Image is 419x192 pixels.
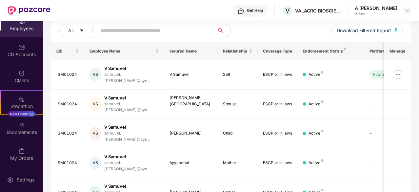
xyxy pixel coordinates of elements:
[104,72,159,84] div: samuvel.[PERSON_NAME]@syn...
[68,27,73,34] span: All
[238,8,244,14] img: svg+xml;base64,PHN2ZyBpZD0iSGVscC0zMngzMiIgeG1sbnM9Imh0dHA6Ly93d3cudzMub3JnLzIwMDAvc3ZnIiB3aWR0aD...
[104,65,159,72] div: V Samuvel
[18,96,25,102] img: svg+xml;base64,PHN2ZyB4bWxucz0iaHR0cDovL3d3dy53My5vcmcvMjAwMC9zdmciIHdpZHRoPSIyMSIgaGVpZ2h0PSIyMC...
[164,42,218,60] th: Insured Name
[344,48,346,50] img: svg+xml;base64,PHN2ZyB4bWxucz0iaHR0cDovL3d3dy53My5vcmcvMjAwMC9zdmciIHdpZHRoPSI4IiBoZWlnaHQ9IjgiIH...
[18,18,25,25] img: svg+xml;base64,PHN2ZyBpZD0iRW1wbG95ZWVzIiB4bWxucz0iaHR0cDovL3d3dy53My5vcmcvMjAwMC9zdmciIHdpZHRoPS...
[90,49,154,54] span: Employee Name
[364,148,411,178] td: -
[263,160,292,166] div: ESCP or in laws
[8,6,50,15] img: New Pazcare Logo
[263,130,292,137] div: ESCP or in laws
[104,130,159,143] div: samuvel.[PERSON_NAME]@syn...
[170,72,212,78] div: V Samuvel
[321,159,324,162] img: svg+xml;base64,PHN2ZyB4bWxucz0iaHR0cDovL3d3dy53My5vcmcvMjAwMC9zdmciIHdpZHRoPSI4IiBoZWlnaHQ9IjgiIH...
[303,49,359,54] div: Endorsement Status
[223,72,252,78] div: Self
[309,101,324,107] div: Active
[58,160,79,166] div: SM01024
[321,130,324,132] img: svg+xml;base64,PHN2ZyB4bWxucz0iaHR0cDovL3d3dy53My5vcmcvMjAwMC9zdmciIHdpZHRoPSI4IiBoZWlnaHQ9IjgiIH...
[170,160,212,166] div: Ayyammal
[90,68,101,81] div: VS
[405,8,410,13] img: svg+xml;base64,PHN2ZyBpZD0iRHJvcGRvd24tMzJ4MzIiIHhtbG5zPSJodHRwOi8vd3d3LnczLm9yZy8yMDAwL3N2ZyIgd2...
[263,101,292,107] div: ESCP or in laws
[214,28,227,33] span: search
[51,42,85,60] th: EID
[223,49,248,54] span: Relationship
[364,90,411,119] td: -
[90,156,101,169] div: VS
[364,119,411,148] td: -
[214,24,231,37] button: search
[104,160,159,172] div: samuvel.[PERSON_NAME]@syn...
[321,189,324,191] img: svg+xml;base64,PHN2ZyB4bWxucz0iaHR0cDovL3d3dy53My5vcmcvMjAwMC9zdmciIHdpZHRoPSI4IiBoZWlnaHQ9IjgiIH...
[15,177,36,183] div: Settings
[321,100,324,103] img: svg+xml;base64,PHN2ZyB4bWxucz0iaHR0cDovL3d3dy53My5vcmcvMjAwMC9zdmciIHdpZHRoPSI4IiBoZWlnaHQ9IjgiIH...
[18,44,25,51] img: svg+xml;base64,PHN2ZyBpZD0iQ0RfQWNjb3VudHMiIGRhdGEtbmFtZT0iQ0QgQWNjb3VudHMiIHhtbG5zPSJodHRwOi8vd3...
[393,69,403,80] img: manageButton
[90,127,101,140] div: VS
[355,11,397,16] div: Admin
[223,101,252,107] div: Spouse
[7,177,13,183] img: svg+xml;base64,PHN2ZyBpZD0iU2V0dGluZy0yMHgyMCIgeG1sbnM9Imh0dHA6Ly93d3cudzMub3JnLzIwMDAvc3ZnIiB3aW...
[1,103,43,110] div: Stepathon
[18,148,25,154] img: svg+xml;base64,PHN2ZyBpZD0iTXlfT3JkZXJzIiBkYXRhLW5hbWU9Ik15IE9yZGVycyIgeG1sbnM9Imh0dHA6Ly93d3cudz...
[355,5,397,11] div: A [PERSON_NAME]
[170,95,212,114] div: [PERSON_NAME] [GEOGRAPHIC_DATA]...
[309,130,324,137] div: Active
[104,124,159,130] div: V Samuvel
[104,154,159,160] div: V Samuvel
[18,70,25,76] img: svg+xml;base64,PHN2ZyBpZD0iQ2xhaW0iIHhtbG5zPSJodHRwOi8vd3d3LnczLm9yZy8yMDAwL3N2ZyIgd2lkdGg9IjIwIi...
[337,27,391,34] span: Download Filtered Report
[384,42,411,60] th: Manage
[309,160,324,166] div: Active
[309,72,324,78] div: Active
[258,42,298,60] th: Coverage Type
[394,28,398,32] img: svg+xml;base64,PHN2ZyB4bWxucz0iaHR0cDovL3d3dy53My5vcmcvMjAwMC9zdmciIHhtbG5zOnhsaW5rPSJodHRwOi8vd3...
[218,42,258,60] th: Relationship
[18,122,25,128] img: svg+xml;base64,PHN2ZyBpZD0iRW5kb3JzZW1lbnRzIiB4bWxucz0iaHR0cDovL3d3dy53My5vcmcvMjAwMC9zdmciIHdpZH...
[247,8,263,13] div: Get Help
[376,71,402,78] div: Auto Verified
[56,49,74,54] span: EID
[331,24,403,37] button: Download Filtered Report
[295,8,341,14] div: VALAGRO BIOSCIENCES
[58,72,79,78] div: SM01024
[104,101,159,114] div: samuvel.[PERSON_NAME]@syn...
[58,130,79,137] div: SM01024
[84,42,164,60] th: Employee Name
[223,160,252,166] div: Mother
[58,101,79,107] div: SM01024
[90,97,101,111] div: VS
[104,95,159,101] div: V Samuvel
[104,183,159,189] div: V Samuvel
[369,49,406,54] div: Platform Status
[223,130,252,137] div: Child
[79,28,84,33] span: caret-down
[321,71,324,74] img: svg+xml;base64,PHN2ZyB4bWxucz0iaHR0cDovL3d3dy53My5vcmcvMjAwMC9zdmciIHdpZHRoPSI4IiBoZWlnaHQ9IjgiIH...
[285,7,290,14] span: V
[59,24,99,37] button: Allcaret-down
[8,111,35,117] div: New Challenge
[263,72,292,78] div: ESCP or in laws
[170,130,212,137] div: [PERSON_NAME]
